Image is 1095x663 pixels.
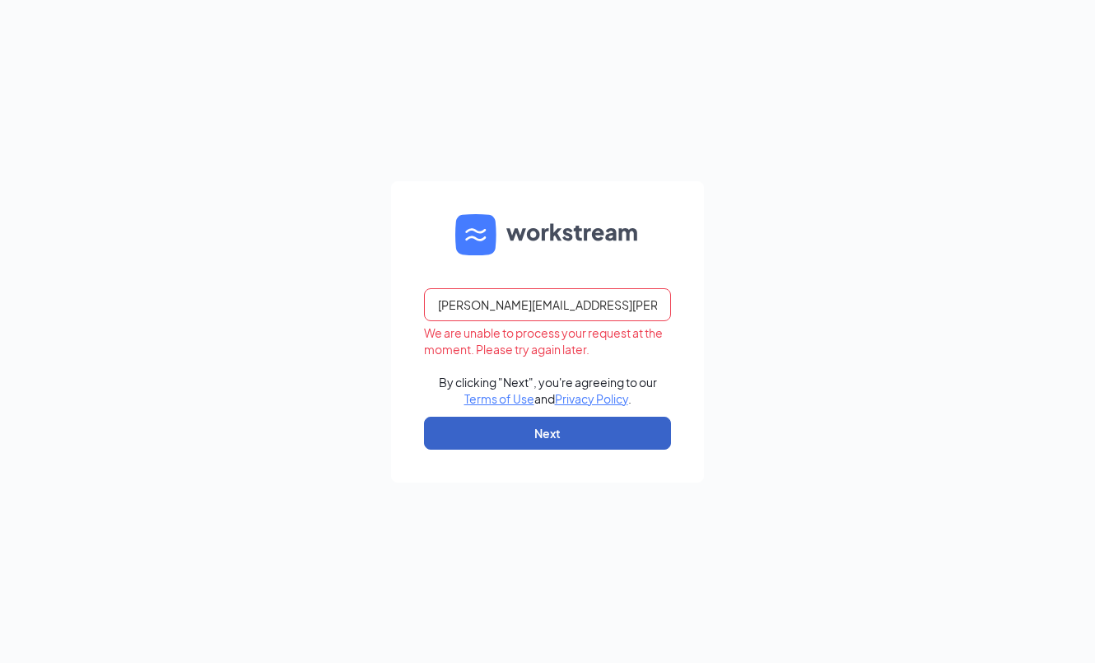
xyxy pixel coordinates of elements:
[464,391,534,406] a: Terms of Use
[439,374,657,407] div: By clicking "Next", you're agreeing to our and .
[555,391,628,406] a: Privacy Policy
[424,324,671,357] div: We are unable to process your request at the moment. Please try again later.
[455,214,640,255] img: WS logo and Workstream text
[424,417,671,450] button: Next
[424,288,671,321] input: Email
